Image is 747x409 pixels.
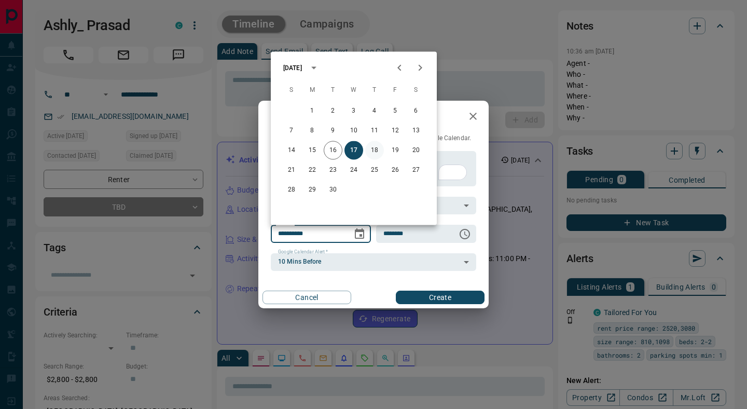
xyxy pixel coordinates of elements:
[324,161,342,180] button: 23
[324,80,342,101] span: Tuesday
[407,161,425,180] button: 27
[407,80,425,101] span: Saturday
[324,121,342,140] button: 9
[365,161,384,180] button: 25
[282,141,301,160] button: 14
[303,141,322,160] button: 15
[410,58,431,78] button: Next month
[324,102,342,120] button: 2
[283,63,302,73] div: [DATE]
[303,121,322,140] button: 8
[303,80,322,101] span: Monday
[365,141,384,160] button: 18
[278,249,328,255] label: Google Calendar Alert
[305,59,323,77] button: calendar view is open, switch to year view
[324,141,342,160] button: 16
[303,161,322,180] button: 22
[282,80,301,101] span: Sunday
[344,141,363,160] button: 17
[407,102,425,120] button: 6
[386,141,405,160] button: 19
[407,141,425,160] button: 20
[349,224,370,244] button: Choose date, selected date is Sep 17, 2025
[258,101,329,134] h2: New Task
[271,253,476,271] div: 10 Mins Before
[386,161,405,180] button: 26
[303,102,322,120] button: 1
[344,102,363,120] button: 3
[386,102,405,120] button: 5
[344,80,363,101] span: Wednesday
[389,58,410,78] button: Previous month
[324,181,342,199] button: 30
[454,224,475,244] button: Choose time, selected time is 6:00 AM
[282,121,301,140] button: 7
[407,121,425,140] button: 13
[365,121,384,140] button: 11
[282,181,301,199] button: 28
[386,80,405,101] span: Friday
[262,291,351,304] button: Cancel
[365,102,384,120] button: 4
[396,291,485,304] button: Create
[344,161,363,180] button: 24
[282,161,301,180] button: 21
[386,121,405,140] button: 12
[365,80,384,101] span: Thursday
[344,121,363,140] button: 10
[303,181,322,199] button: 29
